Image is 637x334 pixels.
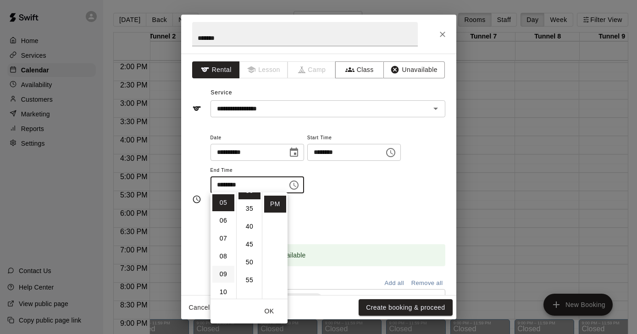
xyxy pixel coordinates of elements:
[210,132,304,144] span: Date
[262,192,288,299] ul: Select meridiem
[285,176,303,194] button: Choose time, selected time is 5:30 PM
[240,61,288,78] span: Lessons must be created in the Services page first
[255,303,284,320] button: OK
[210,89,232,96] span: Service
[288,61,336,78] span: Camps can only be created in the Services page
[359,299,452,316] button: Create booking & proceed
[192,104,201,113] svg: Service
[212,212,234,229] li: 6 hours
[238,272,260,289] li: 55 minutes
[212,194,234,211] li: 5 hours
[429,292,442,305] button: Open
[285,143,303,162] button: Choose date, selected date is Nov 3, 2025
[185,299,214,316] button: Cancel
[307,132,401,144] span: Start Time
[434,26,451,43] button: Close
[212,284,234,301] li: 10 hours
[382,143,400,162] button: Choose time, selected time is 5:00 PM
[192,61,240,78] button: Rental
[429,102,442,115] button: Open
[210,164,304,177] span: End Time
[380,276,409,290] button: Add all
[238,218,260,235] li: 40 minutes
[192,195,201,204] svg: Timing
[210,192,236,299] ul: Select hours
[238,236,260,253] li: 45 minutes
[383,61,445,78] button: Unavailable
[236,192,262,299] ul: Select minutes
[335,61,383,78] button: Class
[264,196,286,213] li: PM
[238,254,260,271] li: 50 minutes
[409,276,445,290] button: Remove all
[212,248,234,265] li: 8 hours
[212,266,234,283] li: 9 hours
[192,294,201,303] svg: Rooms
[238,200,260,217] li: 35 minutes
[212,230,234,247] li: 7 hours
